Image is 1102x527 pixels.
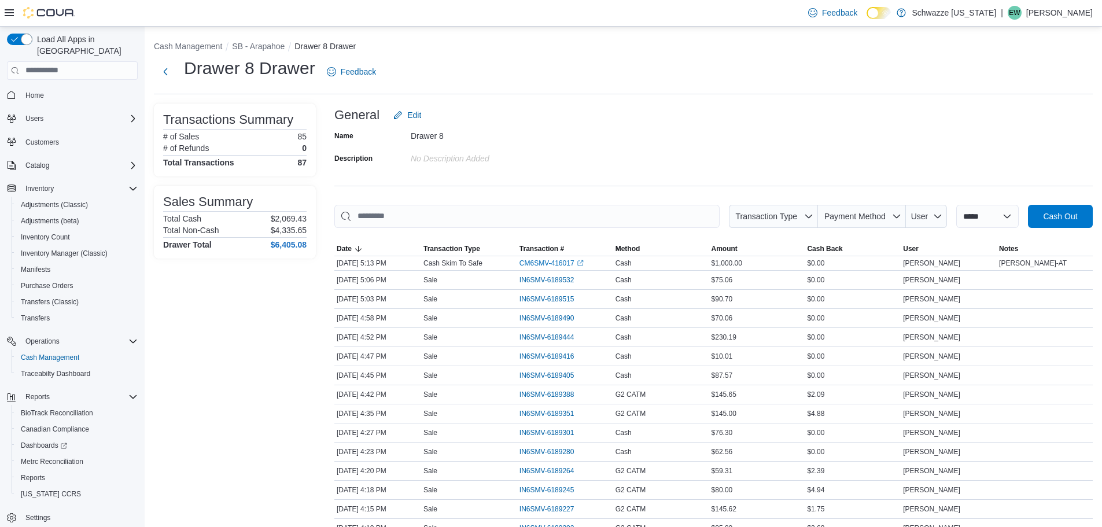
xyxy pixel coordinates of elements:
[16,406,138,420] span: BioTrack Reconciliation
[2,110,142,127] button: Users
[2,389,142,405] button: Reports
[21,425,89,434] span: Canadian Compliance
[519,314,574,323] span: IN6SMV-6189490
[12,421,142,437] button: Canadian Compliance
[423,244,480,253] span: Transaction Type
[519,349,586,363] button: IN6SMV-6189416
[12,294,142,310] button: Transfers (Classic)
[21,441,67,450] span: Dashboards
[423,428,437,437] p: Sale
[616,352,632,361] span: Cash
[21,314,50,323] span: Transfers
[25,337,60,346] span: Operations
[334,311,421,325] div: [DATE] 4:58 PM
[616,244,640,253] span: Method
[334,368,421,382] div: [DATE] 4:45 PM
[903,275,960,285] span: [PERSON_NAME]
[271,214,307,223] p: $2,069.43
[903,333,960,342] span: [PERSON_NAME]
[16,367,95,381] a: Traceabilty Dashboard
[519,371,574,380] span: IN6SMV-6189405
[334,330,421,344] div: [DATE] 4:52 PM
[297,158,307,167] h4: 87
[1008,6,1022,20] div: Ehren Wood
[519,409,574,418] span: IN6SMV-6189351
[334,205,720,228] input: This is a search bar. As you type, the results lower in the page will automatically filter.
[519,294,574,304] span: IN6SMV-6189515
[903,409,960,418] span: [PERSON_NAME]
[805,256,901,270] div: $0.00
[21,473,45,482] span: Reports
[16,246,138,260] span: Inventory Manager (Classic)
[903,352,960,361] span: [PERSON_NAME]
[1009,6,1020,20] span: EW
[735,212,797,221] span: Transaction Type
[16,263,138,277] span: Manifests
[423,409,437,418] p: Sale
[519,275,574,285] span: IN6SMV-6189532
[25,138,59,147] span: Customers
[21,457,83,466] span: Metrc Reconciliation
[16,230,138,244] span: Inventory Count
[712,428,733,437] span: $76.30
[334,256,421,270] div: [DATE] 5:13 PM
[712,294,733,304] span: $90.70
[16,455,138,469] span: Metrc Reconciliation
[21,159,138,172] span: Catalog
[163,214,201,223] h6: Total Cash
[519,466,574,476] span: IN6SMV-6189264
[32,34,138,57] span: Load All Apps in [GEOGRAPHIC_DATA]
[712,447,733,456] span: $62.56
[867,7,891,19] input: Dark Mode
[867,19,867,20] span: Dark Mode
[804,1,862,24] a: Feedback
[519,259,584,268] a: CM6SMV-416017External link
[999,259,1067,268] span: [PERSON_NAME]-AT
[2,180,142,197] button: Inventory
[21,249,108,258] span: Inventory Manager (Classic)
[423,259,482,268] p: Cash Skim To Safe
[21,334,64,348] button: Operations
[21,182,58,196] button: Inventory
[903,390,960,399] span: [PERSON_NAME]
[23,7,75,19] img: Cova
[712,333,736,342] span: $230.19
[232,42,285,51] button: SB - Arapahoe
[805,273,901,287] div: $0.00
[21,265,50,274] span: Manifests
[1026,6,1093,20] p: [PERSON_NAME]
[21,233,70,242] span: Inventory Count
[423,371,437,380] p: Sale
[12,366,142,382] button: Traceabilty Dashboard
[822,7,857,19] span: Feedback
[903,447,960,456] span: [PERSON_NAME]
[616,466,646,476] span: G2 CATM
[21,200,88,209] span: Adjustments (Classic)
[407,109,421,121] span: Edit
[729,205,818,228] button: Transaction Type
[712,352,733,361] span: $10.01
[421,242,517,256] button: Transaction Type
[805,445,901,459] div: $0.00
[712,244,738,253] span: Amount
[805,407,901,421] div: $4.88
[21,369,90,378] span: Traceabilty Dashboard
[519,330,586,344] button: IN6SMV-6189444
[1028,205,1093,228] button: Cash Out
[712,504,736,514] span: $145.62
[16,422,138,436] span: Canadian Compliance
[163,132,199,141] h6: # of Sales
[16,351,84,364] a: Cash Management
[1001,6,1003,20] p: |
[616,447,632,456] span: Cash
[12,197,142,213] button: Adjustments (Classic)
[16,295,138,309] span: Transfers (Classic)
[16,198,138,212] span: Adjustments (Classic)
[25,184,54,193] span: Inventory
[517,242,613,256] button: Transaction #
[21,89,49,102] a: Home
[21,159,54,172] button: Catalog
[21,216,79,226] span: Adjustments (beta)
[912,6,996,20] p: Schwazze [US_STATE]
[999,244,1018,253] span: Notes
